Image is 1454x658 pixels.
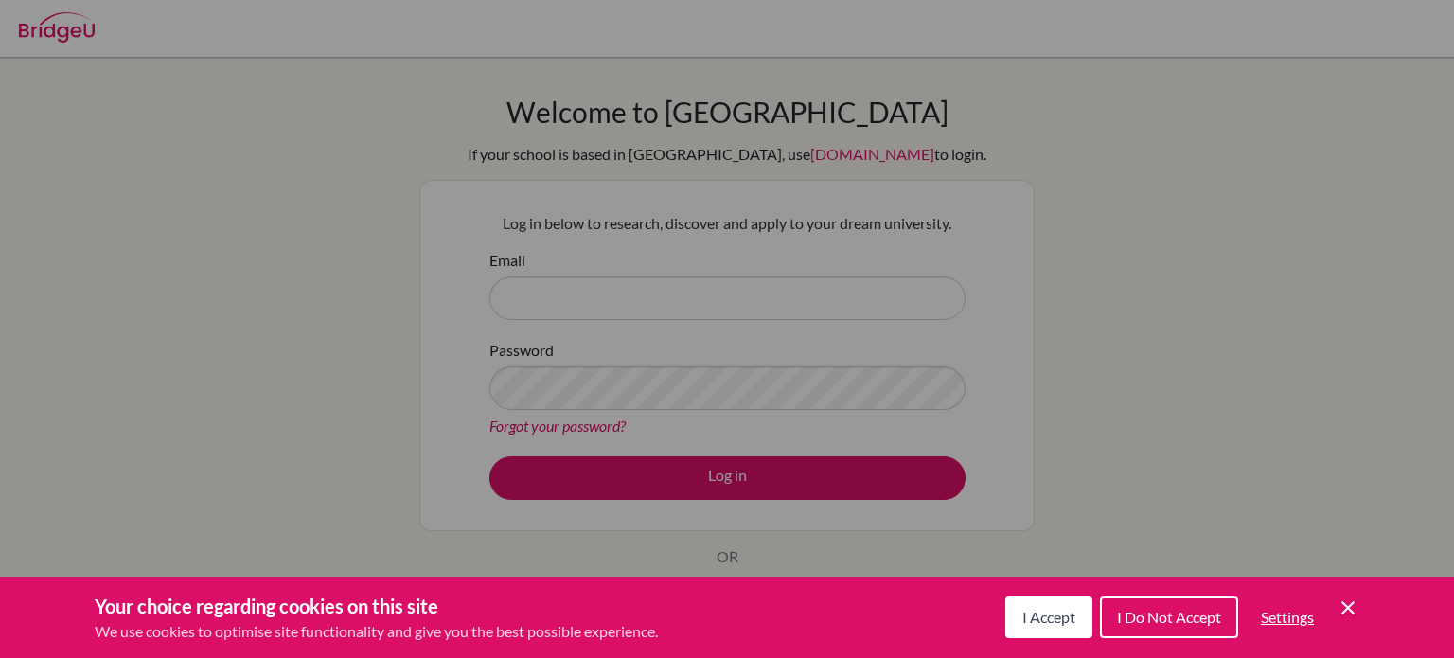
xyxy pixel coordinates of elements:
p: We use cookies to optimise site functionality and give you the best possible experience. [95,620,658,643]
button: Settings [1246,598,1329,636]
h3: Your choice regarding cookies on this site [95,592,658,620]
span: I Accept [1022,608,1075,626]
span: Settings [1261,608,1314,626]
button: I Accept [1005,596,1092,638]
button: Save and close [1337,596,1359,619]
button: I Do Not Accept [1100,596,1238,638]
span: I Do Not Accept [1117,608,1221,626]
